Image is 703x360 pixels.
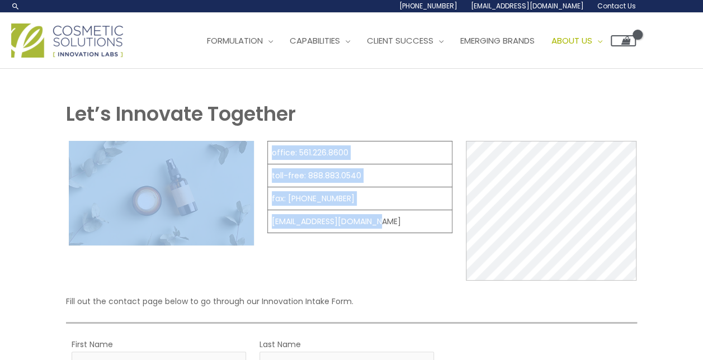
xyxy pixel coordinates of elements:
strong: Let’s Innovate Together [66,100,296,127]
a: office: 561.226.8600 [272,147,348,158]
img: Contact page image for private label skincare manufacturer Cosmetic solutions shows a skin care b... [69,141,254,245]
a: About Us [543,24,611,58]
span: About Us [551,35,592,46]
label: Last Name [260,337,301,352]
img: Cosmetic Solutions Logo [11,23,123,58]
p: Fill out the contact page below to go through our Innovation Intake Form. [66,294,637,309]
a: View Shopping Cart, empty [611,35,636,46]
a: Client Success [358,24,452,58]
a: Capabilities [281,24,358,58]
a: toll-free: 888.883.0540 [272,170,361,181]
a: Emerging Brands [452,24,543,58]
span: Capabilities [290,35,340,46]
span: Emerging Brands [460,35,535,46]
span: [PHONE_NUMBER] [399,1,457,11]
label: First Name [72,337,113,352]
a: Formulation [199,24,281,58]
span: Formulation [207,35,263,46]
td: [EMAIL_ADDRESS][DOMAIN_NAME] [268,210,452,233]
nav: Site Navigation [190,24,636,58]
span: Contact Us [597,1,636,11]
a: Search icon link [11,2,20,11]
span: Client Success [367,35,433,46]
span: [EMAIL_ADDRESS][DOMAIN_NAME] [471,1,584,11]
a: fax: [PHONE_NUMBER] [272,193,355,204]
